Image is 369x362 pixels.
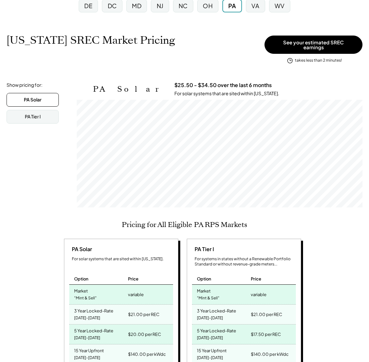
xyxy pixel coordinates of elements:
div: DE [84,2,92,10]
h1: [US_STATE] SREC Market Pricing [7,34,175,47]
div: Price [251,276,261,282]
div: [DATE]-[DATE] [74,334,100,342]
div: Market [197,286,211,294]
div: NJ [157,2,164,10]
div: PA [228,2,236,10]
div: For solar systems that are sited within [US_STATE]. [72,256,173,262]
div: Show pricing for: [7,82,42,88]
div: PA Tier I [25,113,41,120]
div: OH [203,2,213,10]
div: For solar systems that are sited within [US_STATE]. [174,90,279,97]
div: [DATE]-[DATE] [74,314,100,323]
div: Price [128,276,138,282]
div: PA Tier I [192,246,214,253]
div: takes less than 2 minutes! [295,58,342,63]
div: 5 Year Locked-Rate [197,326,236,334]
h2: PA Solar [93,84,165,94]
div: NC [179,2,188,10]
div: 5 Year Locked-Rate [74,326,113,334]
div: variable [128,290,144,299]
div: PA Solar [69,246,92,253]
div: 3 Year Locked-Rate [197,306,236,314]
div: variable [251,290,266,299]
div: Option [197,276,211,282]
div: VA [251,2,259,10]
div: Market [74,286,88,294]
div: "Mint & Sell" [197,294,219,303]
div: $21.00 per REC [128,310,159,319]
h2: Pricing for All Eligible PA RPS Markets [122,220,247,229]
div: [DATE]-[DATE] [197,314,223,323]
div: MD [132,2,141,10]
div: Option [74,276,88,282]
div: 15 Year Upfront [74,346,104,354]
div: "Mint & Sell" [74,294,97,303]
div: DC [108,2,117,10]
h3: $25.50 - $34.50 over the last 6 months [174,82,272,89]
div: 15 Year Upfront [197,346,227,354]
button: See your estimated SREC earnings [265,36,362,54]
div: 3 Year Locked-Rate [74,306,113,314]
div: For systems in states without a Renewable Portfolio Standard or without revenue-grade meters... [195,256,296,267]
div: $20.00 per REC [128,330,161,339]
div: $17.50 per REC [251,330,281,339]
div: [DATE]-[DATE] [197,334,223,342]
div: $140.00 per kWdc [128,350,166,359]
div: PA Solar [24,97,41,103]
div: $21.00 per REC [251,310,282,319]
div: WV [275,2,285,10]
div: $140.00 per kWdc [251,350,289,359]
